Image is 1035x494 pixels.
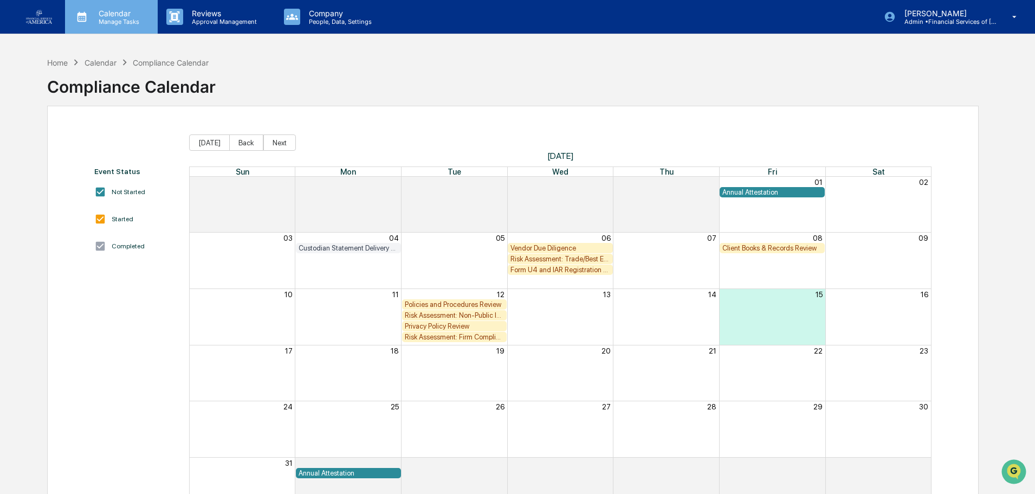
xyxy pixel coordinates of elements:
[496,347,504,355] button: 19
[108,184,131,192] span: Pylon
[285,459,293,467] button: 31
[184,86,197,99] button: Start new chat
[919,178,928,187] button: 02
[405,333,504,341] div: Risk Assessment: Firm Compliance/Fiduciary Duty
[814,178,823,187] button: 01
[919,459,928,467] button: 06
[299,244,398,252] div: Custodian Statement Delivery Review
[284,178,293,187] button: 27
[707,459,716,467] button: 04
[74,132,139,152] a: 🗄️Attestations
[229,134,263,151] button: Back
[7,132,74,152] a: 🖐️Preclearance
[813,234,823,242] button: 08
[601,178,611,187] button: 30
[707,402,716,411] button: 28
[37,94,137,102] div: We're available if you need us!
[1000,458,1030,487] iframe: Open customer support
[497,290,504,299] button: 12
[300,9,377,18] p: Company
[896,9,997,18] p: [PERSON_NAME]
[189,151,932,161] span: [DATE]
[496,234,504,242] button: 05
[495,459,504,467] button: 02
[7,153,73,172] a: 🔎Data Lookup
[722,244,822,252] div: Client Books & Records Review
[709,178,716,187] button: 31
[448,167,461,176] span: Tue
[496,402,504,411] button: 26
[94,167,178,176] div: Event Status
[510,244,610,252] div: Vendor Due Diligence
[708,290,716,299] button: 14
[510,266,610,274] div: Form U4 and IAR Registration Review
[90,9,145,18] p: Calendar
[263,134,296,151] button: Next
[299,469,398,477] div: Annual Attestation
[602,402,611,411] button: 27
[389,234,399,242] button: 04
[47,68,216,97] div: Compliance Calendar
[405,300,504,309] div: Policies and Procedures Review
[552,167,568,176] span: Wed
[390,178,399,187] button: 28
[722,188,822,196] div: Annual Attestation
[340,167,356,176] span: Mon
[814,347,823,355] button: 22
[495,178,504,187] button: 29
[919,402,928,411] button: 30
[709,347,716,355] button: 21
[707,234,716,242] button: 07
[601,234,611,242] button: 06
[391,459,399,467] button: 01
[22,137,70,147] span: Preclearance
[11,138,20,146] div: 🖐️
[89,137,134,147] span: Attestations
[11,158,20,167] div: 🔎
[603,290,611,299] button: 13
[816,290,823,299] button: 15
[285,347,293,355] button: 17
[392,290,399,299] button: 11
[112,188,145,196] div: Not Started
[391,347,399,355] button: 18
[26,10,52,24] img: logo
[601,347,611,355] button: 20
[391,402,399,411] button: 25
[659,167,674,176] span: Thu
[85,58,117,67] div: Calendar
[300,18,377,25] p: People, Data, Settings
[601,459,611,467] button: 03
[510,255,610,263] div: Risk Assessment: Trade/Best Execution
[112,215,133,223] div: Started
[920,347,928,355] button: 23
[405,311,504,319] div: Risk Assessment: Non-Public Information
[814,459,823,467] button: 05
[284,290,293,299] button: 10
[133,58,209,67] div: Compliance Calendar
[37,83,178,94] div: Start new chat
[921,290,928,299] button: 16
[47,58,68,67] div: Home
[872,167,885,176] span: Sat
[79,138,87,146] div: 🗄️
[813,402,823,411] button: 29
[183,9,262,18] p: Reviews
[283,234,293,242] button: 03
[918,234,928,242] button: 09
[90,18,145,25] p: Manage Tasks
[405,322,504,330] div: Privacy Policy Review
[76,183,131,192] a: Powered byPylon
[768,167,777,176] span: Fri
[896,18,997,25] p: Admin • Financial Services of [GEOGRAPHIC_DATA]
[22,157,68,168] span: Data Lookup
[11,23,197,40] p: How can we help?
[28,49,179,61] input: Clear
[183,18,262,25] p: Approval Management
[283,402,293,411] button: 24
[236,167,249,176] span: Sun
[189,134,230,151] button: [DATE]
[11,83,30,102] img: 1746055101610-c473b297-6a78-478c-a979-82029cc54cd1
